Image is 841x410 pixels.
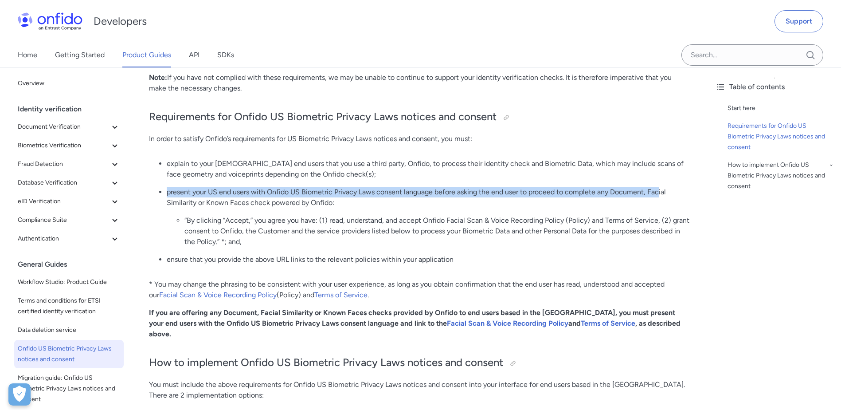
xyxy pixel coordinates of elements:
h1: Developers [94,14,147,28]
span: eID Verification [18,196,110,207]
li: “By clicking “Accept,” you agree you have: (1) read, understand, and accept Onfido Facial Scan & ... [184,215,690,247]
a: Terms and conditions for ETSI certified identity verification [14,292,124,320]
p: * You may change the phrasing to be consistent with your user experience, as long as you obtain c... [149,279,690,300]
div: Cookie Preferences [8,383,31,406]
p: ensure that you provide the above URL links to the relevant policies within your application [167,254,690,265]
button: eID Verification [14,193,124,210]
p: You must include the above requirements for Onfido US Biometric Privacy Laws notices and consent ... [149,379,690,401]
a: Terms of Service [581,319,635,327]
span: Terms and conditions for ETSI certified identity verification [18,296,120,317]
button: Authentication [14,230,124,248]
button: Open Preferences [8,383,31,406]
div: General Guides [18,256,127,273]
h2: Requirements for Onfido US Biometric Privacy Laws notices and consent [149,110,690,125]
span: Compliance Suite [18,215,110,225]
div: Identity verification [18,100,127,118]
span: Overview [18,78,120,89]
img: Onfido Logo [18,12,82,30]
div: Table of contents [715,82,834,92]
a: Home [18,43,37,67]
span: Biometrics Verification [18,140,110,151]
a: Start here [728,103,834,114]
a: Onfido US Biometric Privacy Laws notices and consent [14,340,124,368]
p: explain to your [DEMOGRAPHIC_DATA] end users that you use a third party, Onfido, to process their... [167,158,690,180]
p: In order to satisfy Onfido’s requirements for US Biometric Privacy Laws notices and consent, you ... [149,134,690,144]
a: Migration guide: Onfido US Biometric Privacy Laws notices and consent [14,369,124,408]
a: Support [775,10,823,32]
a: Workflow Studio: Product Guide [14,273,124,291]
button: Database Verification [14,174,124,192]
span: Data deletion service [18,325,120,335]
a: Terms of Service [314,291,368,299]
strong: If you are offering any Document, Facial Similarity or Known Faces checks provided by Onfido to e... [149,308,681,338]
a: SDKs [217,43,234,67]
p: present your US end users with Onfido US Biometric Privacy Laws consent language before asking th... [167,187,690,208]
a: Requirements for Onfido US Biometric Privacy Laws notices and consent [728,121,834,153]
strong: Note: [149,73,167,82]
a: Data deletion service [14,321,124,339]
span: Authentication [18,233,110,244]
span: Fraud Detection [18,159,110,170]
button: Biometrics Verification [14,137,124,154]
button: Document Verification [14,118,124,136]
a: Overview [14,75,124,92]
p: If you have not complied with these requirements, we may be unable to continue to support your id... [149,72,690,94]
a: Facial Scan & Voice Recording Policy [447,319,568,327]
h2: How to implement Onfido US Biometric Privacy Laws notices and consent [149,355,690,371]
span: Document Verification [18,122,110,132]
button: Compliance Suite [14,211,124,229]
a: Product Guides [122,43,171,67]
a: API [189,43,199,67]
span: Database Verification [18,177,110,188]
a: How to implement Onfido US Biometric Privacy Laws notices and consent [728,160,834,192]
a: Getting Started [55,43,105,67]
span: Onfido US Biometric Privacy Laws notices and consent [18,343,120,365]
button: Fraud Detection [14,155,124,173]
span: Workflow Studio: Product Guide [18,277,120,288]
a: Facial Scan & Voice Recording Policy [159,291,277,299]
span: Migration guide: Onfido US Biometric Privacy Laws notices and consent [18,373,120,405]
input: Onfido search input field [681,44,823,66]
